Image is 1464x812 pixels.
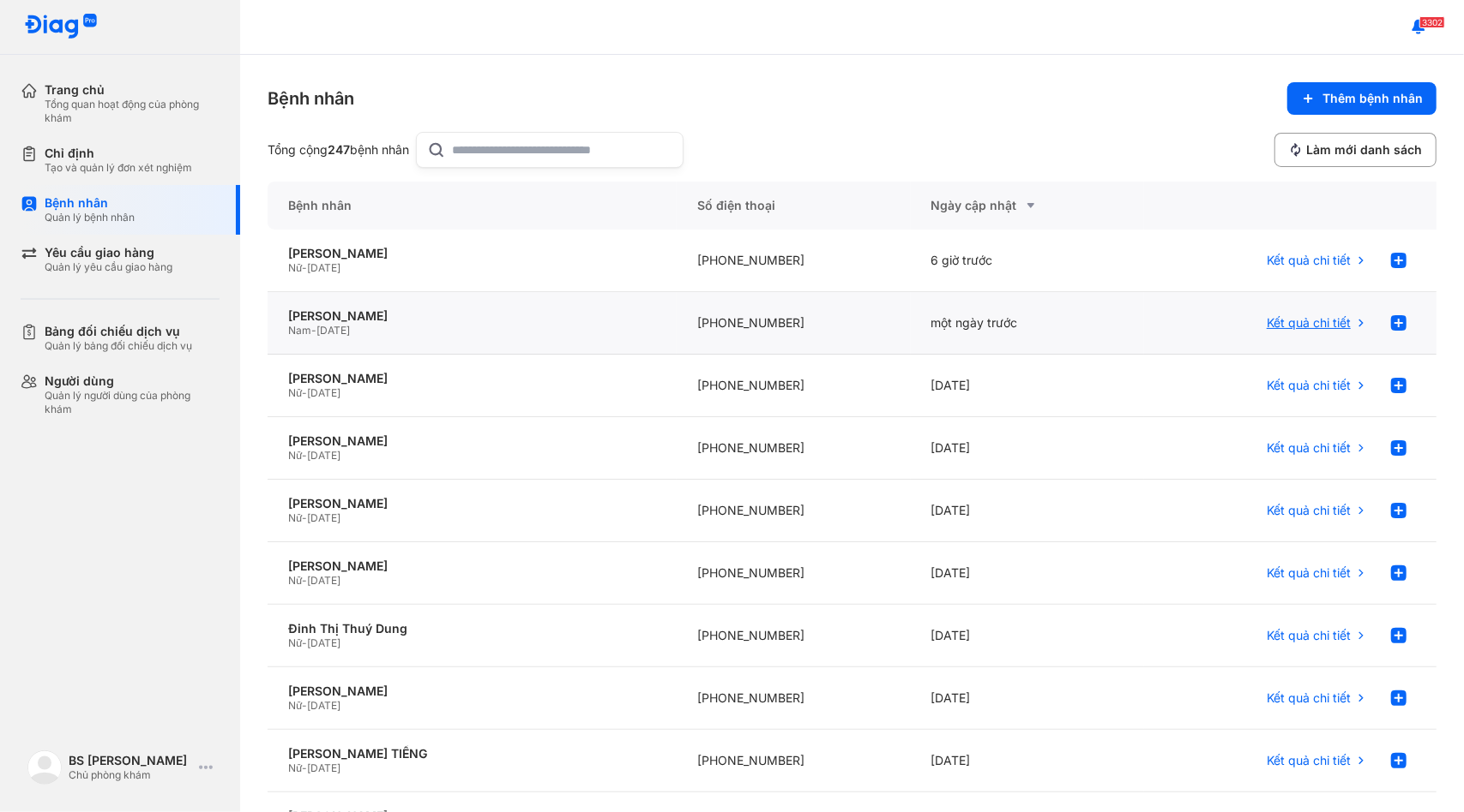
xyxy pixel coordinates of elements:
[1267,628,1351,643] span: Kết quả chi tiết
[45,324,192,339] div: Bảng đối chiếu dịch vụ
[268,182,677,230] div: Bệnh nhân
[302,386,307,399] span: -
[1267,753,1351,768] span: Kết quả chi tiết
[288,684,656,699] div: [PERSON_NAME]
[307,699,340,712] span: [DATE]
[1274,133,1437,167] button: Làm mới danh sách
[677,355,911,417] div: [PHONE_NUMBER]
[302,636,307,649] span: -
[268,142,409,158] div: Tổng cộng bệnh nhân
[288,496,656,511] div: [PERSON_NAME]
[311,324,316,337] span: -
[302,699,307,712] span: -
[288,433,656,449] div: [PERSON_NAME]
[45,245,172,260] div: Yêu cầu giao hàng
[1267,440,1351,456] span: Kết quả chi tiết
[931,195,1124,216] div: Ngày cập nhật
[27,750,62,785] img: logo
[288,574,302,587] span: Nữ
[288,449,302,462] span: Nữ
[288,308,656,324] div: [PERSON_NAME]
[288,746,656,761] div: [PERSON_NAME] TIẾNG
[911,355,1145,417] div: [DATE]
[45,146,192,161] div: Chỉ định
[288,636,302,649] span: Nữ
[1267,503,1351,518] span: Kết quả chi tiết
[288,558,656,574] div: [PERSON_NAME]
[288,761,302,774] span: Nữ
[328,142,350,157] span: 247
[45,211,135,224] div: Quản lý bệnh nhân
[288,371,656,386] div: [PERSON_NAME]
[1267,378,1351,393] span: Kết quả chi tiết
[1419,16,1445,28] span: 3302
[288,511,302,524] span: Nữ
[1267,253,1351,268] span: Kết quả chi tiết
[911,292,1145,355] div: một ngày trước
[307,511,340,524] span: [DATE]
[911,230,1145,292] div: 6 giờ trước
[307,261,340,274] span: [DATE]
[45,373,220,389] div: Người dùng
[911,417,1145,480] div: [DATE]
[45,161,192,175] div: Tạo và quản lý đơn xét nghiệm
[45,195,135,211] div: Bệnh nhân
[45,82,220,98] div: Trang chủ
[677,542,911,605] div: [PHONE_NUMBER]
[307,761,340,774] span: [DATE]
[677,480,911,542] div: [PHONE_NUMBER]
[45,98,220,125] div: Tổng quan hoạt động của phòng khám
[45,389,220,416] div: Quản lý người dùng của phòng khám
[288,621,656,636] div: Đinh Thị Thuý Dung
[307,574,340,587] span: [DATE]
[268,87,354,110] div: Bệnh nhân
[1267,315,1351,331] span: Kết quả chi tiết
[69,753,192,768] div: BS [PERSON_NAME]
[302,511,307,524] span: -
[677,667,911,730] div: [PHONE_NUMBER]
[1267,690,1351,706] span: Kết quả chi tiết
[288,246,656,261] div: [PERSON_NAME]
[911,730,1145,792] div: [DATE]
[69,768,192,782] div: Chủ phòng khám
[288,386,302,399] span: Nữ
[288,324,311,337] span: Nam
[288,699,302,712] span: Nữ
[677,605,911,667] div: [PHONE_NUMBER]
[1287,82,1437,115] button: Thêm bệnh nhân
[45,260,172,274] div: Quản lý yêu cầu giao hàng
[677,730,911,792] div: [PHONE_NUMBER]
[677,182,911,230] div: Số điện thoại
[1322,91,1423,106] span: Thêm bệnh nhân
[1267,565,1351,581] span: Kết quả chi tiết
[288,261,302,274] span: Nữ
[302,449,307,462] span: -
[677,230,911,292] div: [PHONE_NUMBER]
[24,14,98,40] img: logo
[302,261,307,274] span: -
[1306,142,1422,158] span: Làm mới danh sách
[911,480,1145,542] div: [DATE]
[302,761,307,774] span: -
[307,386,340,399] span: [DATE]
[316,324,350,337] span: [DATE]
[911,542,1145,605] div: [DATE]
[677,292,911,355] div: [PHONE_NUMBER]
[302,574,307,587] span: -
[911,667,1145,730] div: [DATE]
[45,339,192,353] div: Quản lý bảng đối chiếu dịch vụ
[307,449,340,462] span: [DATE]
[307,636,340,649] span: [DATE]
[677,417,911,480] div: [PHONE_NUMBER]
[911,605,1145,667] div: [DATE]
